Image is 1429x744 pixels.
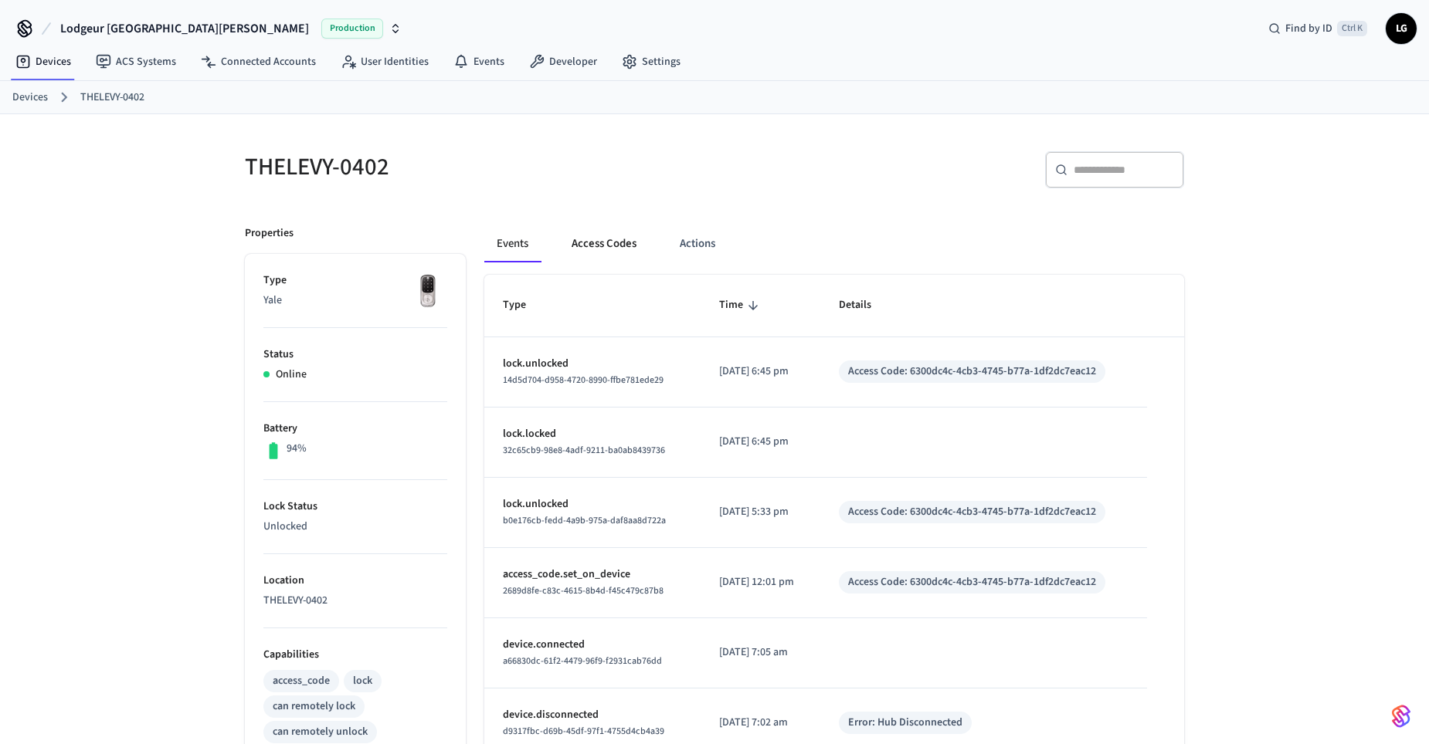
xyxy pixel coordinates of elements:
[848,364,1096,380] div: Access Code: 6300dc4c-4cb3-4745-b77a-1df2dc7eac12
[839,293,891,317] span: Details
[503,654,662,668] span: a66830dc-61f2-4479-96f9-f2931cab76dd
[719,293,763,317] span: Time
[1392,704,1410,729] img: SeamLogoGradient.69752ec5.svg
[503,426,682,442] p: lock.locked
[1387,15,1415,42] span: LG
[503,584,664,597] span: 2689d8fe-c83c-4615-8b4d-f45c479c87b8
[409,272,447,311] img: Yale Assure Touchscreen Wifi Smart Lock, Satin Nickel, Front
[263,573,447,589] p: Location
[1386,13,1417,44] button: LG
[503,374,664,387] span: 14d5d704-d958-4720-8990-ffbe781ede29
[60,19,309,38] span: Lodgeur [GEOGRAPHIC_DATA][PERSON_NAME]
[667,225,728,262] button: Actions
[3,48,83,76] a: Devices
[848,504,1096,520] div: Access Code: 6300dc4c-4cb3-4745-b77a-1df2dc7eac12
[719,715,802,731] p: [DATE] 7:02 am
[245,225,294,242] p: Properties
[1256,15,1380,42] div: Find by IDCtrl K
[353,673,372,689] div: lock
[273,698,355,715] div: can remotely lock
[719,364,802,380] p: [DATE] 6:45 pm
[263,421,447,437] p: Battery
[328,48,441,76] a: User Identities
[263,347,447,363] p: Status
[719,434,802,450] p: [DATE] 6:45 pm
[503,444,665,457] span: 32c65cb9-98e8-4adf-9211-ba0ab8439736
[503,637,682,653] p: device.connected
[503,293,546,317] span: Type
[848,715,962,731] div: Error: Hub Disconnected
[321,19,383,39] span: Production
[503,707,682,723] p: device.disconnected
[263,647,447,663] p: Capabilities
[263,272,447,289] p: Type
[12,90,48,106] a: Devices
[719,504,802,520] p: [DATE] 5:33 pm
[80,90,144,106] a: THELEVY-0402
[719,644,802,661] p: [DATE] 7:05 am
[848,574,1096,590] div: Access Code: 6300dc4c-4cb3-4745-b77a-1df2dc7eac12
[273,673,330,689] div: access_code
[287,441,307,457] p: 94%
[188,48,328,76] a: Connected Accounts
[484,225,541,262] button: Events
[276,367,307,383] p: Online
[83,48,188,76] a: ACS Systems
[1285,21,1332,36] span: Find by ID
[484,225,1184,262] div: ant example
[441,48,517,76] a: Events
[559,225,649,262] button: Access Codes
[503,514,666,527] span: b0e176cb-fedd-4a9b-975a-daf8aa8d722a
[1337,21,1367,36] span: Ctrl K
[719,574,802,590] p: [DATE] 12:01 pm
[263,293,447,309] p: Yale
[503,566,682,583] p: access_code.set_on_device
[503,496,682,512] p: lock.unlocked
[609,48,693,76] a: Settings
[245,151,705,183] h5: THELEVY-0402
[263,593,447,609] p: THELEVY-0402
[517,48,609,76] a: Developer
[273,724,368,740] div: can remotely unlock
[503,725,664,738] span: d9317fbc-d69b-45df-97f1-4755d4cb4a39
[263,499,447,515] p: Lock Status
[263,519,447,535] p: Unlocked
[503,356,682,372] p: lock.unlocked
